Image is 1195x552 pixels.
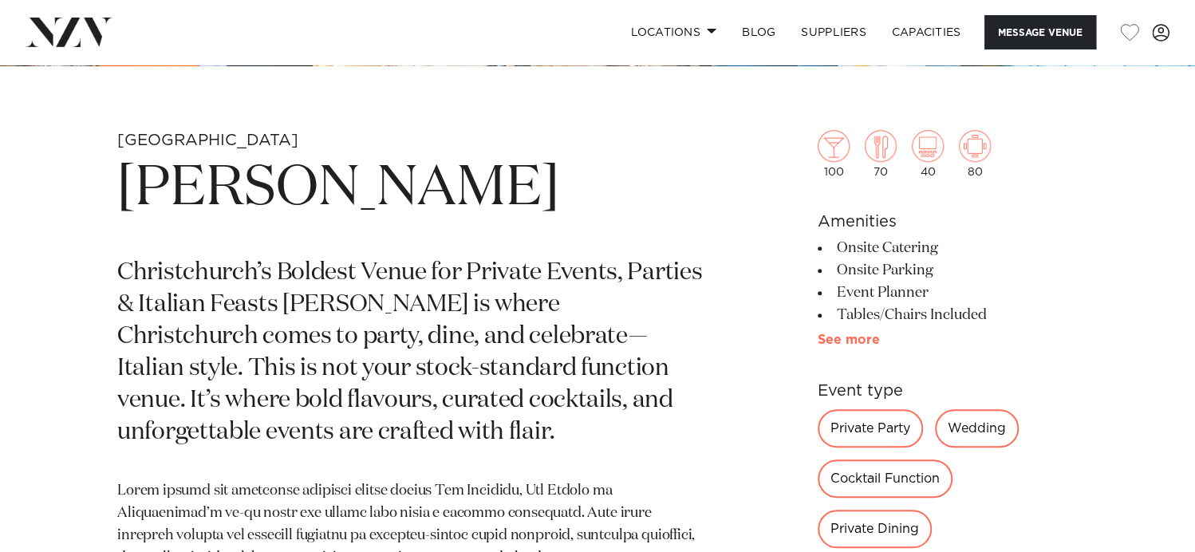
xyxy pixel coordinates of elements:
div: 40 [912,130,944,178]
div: 70 [865,130,897,178]
div: Cocktail Function [818,459,952,498]
img: dining.png [865,130,897,162]
li: Event Planner [818,282,1078,304]
li: Onsite Catering [818,237,1078,259]
li: Tables/Chairs Included [818,304,1078,326]
a: Locations [617,15,729,49]
img: theatre.png [912,130,944,162]
a: Capacities [879,15,974,49]
small: [GEOGRAPHIC_DATA] [117,132,298,148]
div: 80 [959,130,991,178]
img: meeting.png [959,130,991,162]
h1: [PERSON_NAME] [117,152,704,226]
div: Wedding [935,409,1019,448]
img: nzv-logo.png [26,18,112,46]
a: SUPPLIERS [788,15,878,49]
p: Christchurch’s Boldest Venue for Private Events, Parties & Italian Feasts [PERSON_NAME] is where ... [117,258,704,448]
a: BLOG [729,15,788,49]
button: Message Venue [984,15,1096,49]
div: Private Party [818,409,923,448]
div: 100 [818,130,850,178]
h6: Amenities [818,210,1078,234]
div: Private Dining [818,510,932,548]
img: cocktail.png [818,130,850,162]
h6: Event type [818,379,1078,403]
li: Onsite Parking [818,259,1078,282]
